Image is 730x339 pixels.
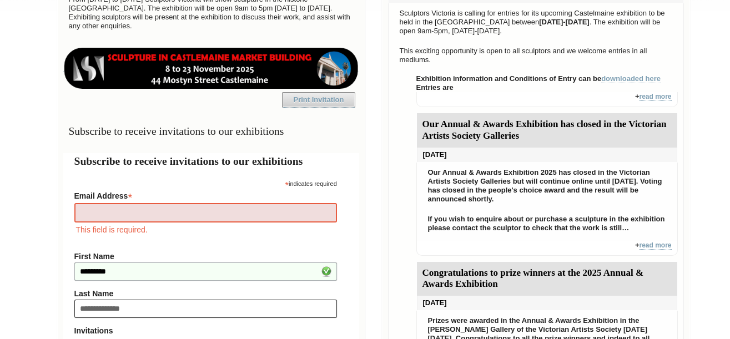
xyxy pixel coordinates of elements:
[74,289,337,298] label: Last Name
[74,252,337,261] label: First Name
[417,113,677,148] div: Our Annual & Awards Exhibition has closed in the Victorian Artists Society Galleries
[416,92,678,107] div: +
[74,224,337,236] div: This field is required.
[416,74,661,83] strong: Exhibition information and Conditions of Entry can be
[394,6,678,38] p: Sculptors Victoria is calling for entries for its upcoming Castelmaine exhibition to be held in t...
[417,296,677,310] div: [DATE]
[639,241,671,250] a: read more
[74,326,337,335] strong: Invitations
[422,165,672,206] p: Our Annual & Awards Exhibition 2025 has closed in the Victorian Artists Society Galleries but wil...
[601,74,661,83] a: downloaded here
[63,48,359,89] img: castlemaine-ldrbd25v2.png
[74,188,337,201] label: Email Address
[282,92,355,108] a: Print Invitation
[417,262,677,296] div: Congratulations to prize winners at the 2025 Annual & Awards Exhibition
[74,178,337,188] div: indicates required
[63,120,359,142] h3: Subscribe to receive invitations to our exhibitions
[416,241,678,256] div: +
[394,44,678,67] p: This exciting opportunity is open to all sculptors and we welcome entries in all mediums.
[539,18,590,26] strong: [DATE]-[DATE]
[639,93,671,101] a: read more
[422,212,672,235] p: If you wish to enquire about or purchase a sculpture in the exhibition please contact the sculpto...
[417,148,677,162] div: [DATE]
[74,153,348,169] h2: Subscribe to receive invitations to our exhibitions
